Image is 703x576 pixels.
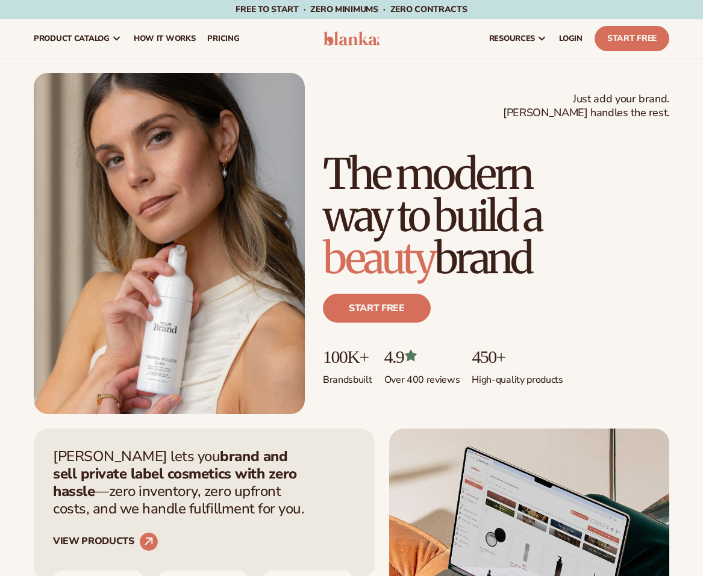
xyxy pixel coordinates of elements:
[472,367,563,386] p: High-quality products
[53,448,312,517] p: [PERSON_NAME] lets you —zero inventory, zero upfront costs, and we handle fulfillment for you.
[472,347,563,367] p: 450+
[323,232,434,285] span: beauty
[53,532,158,551] a: VIEW PRODUCTS
[483,19,553,58] a: resources
[503,92,669,120] span: Just add your brand. [PERSON_NAME] handles the rest.
[384,367,460,386] p: Over 400 reviews
[595,26,669,51] a: Start Free
[323,153,669,279] h1: The modern way to build a brand
[207,34,239,43] span: pricing
[323,367,372,386] p: Brands built
[34,73,305,414] img: Female holding tanning mousse.
[323,294,431,323] a: Start free
[553,19,589,58] a: LOGIN
[236,4,467,15] span: Free to start · ZERO minimums · ZERO contracts
[128,19,202,58] a: How It Works
[323,347,372,367] p: 100K+
[489,34,535,43] span: resources
[134,34,196,43] span: How It Works
[559,34,583,43] span: LOGIN
[323,31,380,46] img: logo
[53,447,297,501] strong: brand and sell private label cosmetics with zero hassle
[201,19,245,58] a: pricing
[28,19,128,58] a: product catalog
[384,347,460,367] p: 4.9
[34,34,110,43] span: product catalog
